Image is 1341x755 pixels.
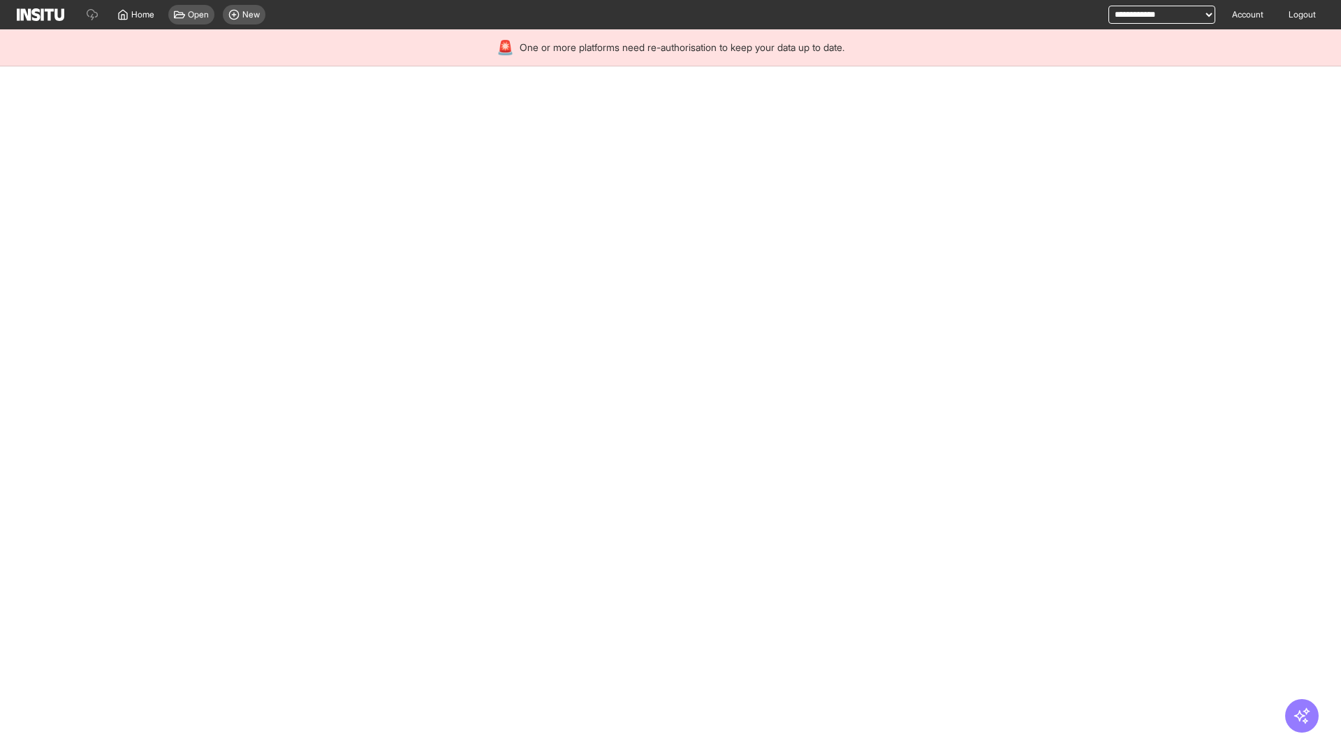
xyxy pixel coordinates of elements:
[131,9,154,20] span: Home
[17,8,64,21] img: Logo
[497,38,514,57] div: 🚨
[242,9,260,20] span: New
[520,41,844,55] span: One or more platforms need re-authorisation to keep your data up to date.
[188,9,209,20] span: Open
